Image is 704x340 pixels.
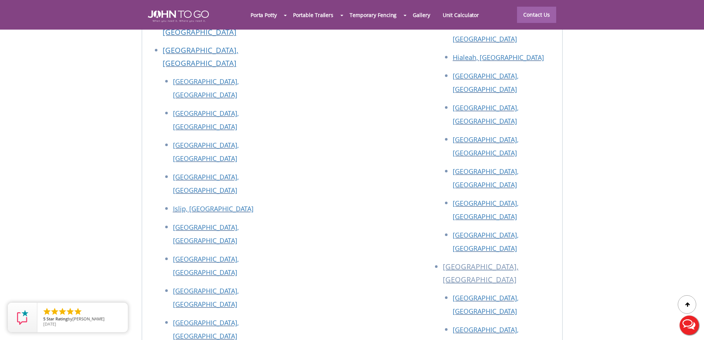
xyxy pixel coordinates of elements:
li: [GEOGRAPHIC_DATA], [GEOGRAPHIC_DATA] [443,260,555,291]
a: [GEOGRAPHIC_DATA], [GEOGRAPHIC_DATA] [453,135,518,157]
a: [GEOGRAPHIC_DATA], [GEOGRAPHIC_DATA] [173,223,239,245]
a: [GEOGRAPHIC_DATA], [GEOGRAPHIC_DATA] [453,103,518,125]
li:  [42,307,51,316]
span: [DATE] [43,321,56,327]
a: [GEOGRAPHIC_DATA], [GEOGRAPHIC_DATA] [173,255,239,277]
a: [GEOGRAPHIC_DATA], [GEOGRAPHIC_DATA] [173,172,239,195]
a: Porta Potty [244,7,283,23]
span: by [43,317,122,322]
li:  [58,307,67,316]
a: Temporary Fencing [343,7,403,23]
a: [GEOGRAPHIC_DATA], [GEOGRAPHIC_DATA] [453,230,518,253]
a: Gallery [407,7,436,23]
a: Contact Us [517,7,556,23]
a: [GEOGRAPHIC_DATA], [GEOGRAPHIC_DATA] [453,199,518,221]
a: [GEOGRAPHIC_DATA], [GEOGRAPHIC_DATA] [453,293,518,316]
a: [GEOGRAPHIC_DATA], [GEOGRAPHIC_DATA] [453,167,518,189]
li:  [74,307,82,316]
a: [GEOGRAPHIC_DATA], [GEOGRAPHIC_DATA] [173,141,239,163]
button: Live Chat [674,310,704,340]
img: Review Rating [15,310,30,325]
img: JOHN to go [148,10,209,22]
li:  [66,307,75,316]
a: Hialeah, [GEOGRAPHIC_DATA] [453,53,544,62]
a: [GEOGRAPHIC_DATA], [GEOGRAPHIC_DATA] [173,286,239,309]
a: [MEDICAL_DATA], [GEOGRAPHIC_DATA] [453,21,517,43]
a: [GEOGRAPHIC_DATA], [GEOGRAPHIC_DATA] [163,45,238,68]
a: Portable Trailers [287,7,340,23]
a: [GEOGRAPHIC_DATA], [GEOGRAPHIC_DATA] [163,14,238,37]
span: [PERSON_NAME] [72,316,105,322]
a: [GEOGRAPHIC_DATA], [GEOGRAPHIC_DATA] [453,71,518,94]
a: [GEOGRAPHIC_DATA], [GEOGRAPHIC_DATA] [173,77,239,99]
li:  [50,307,59,316]
a: Islip, [GEOGRAPHIC_DATA] [173,204,254,213]
a: [GEOGRAPHIC_DATA], [GEOGRAPHIC_DATA] [173,109,239,131]
span: 5 [43,316,45,322]
a: Unit Calculator [436,7,486,23]
span: Star Rating [47,316,68,322]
